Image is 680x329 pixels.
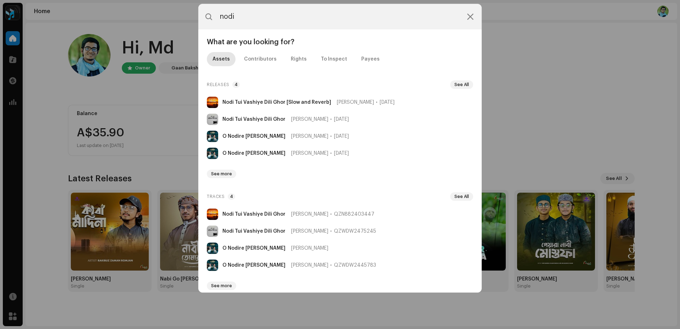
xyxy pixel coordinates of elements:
[291,52,307,66] div: Rights
[222,151,285,156] strong: O Nodire [PERSON_NAME]
[222,117,285,122] strong: Nodi Tui Vashiye Dili Ghor
[211,283,232,289] span: See more
[450,192,473,201] button: See All
[207,97,218,108] img: 87d88c9a-7085-480b-aa80-e211416b2bb8
[228,193,235,200] p-badge: 4
[232,81,240,88] p-badge: 4
[207,192,225,201] span: Tracks
[207,131,218,142] img: 863af996-b380-47af-960f-6f56b908144f
[207,243,218,254] img: 863af996-b380-47af-960f-6f56b908144f
[334,228,376,234] span: QZWDW2475245
[212,52,230,66] div: Assets
[222,100,331,105] strong: Nodi Tui Vashiye Dili Ghor [Slow and Reverb]
[291,117,328,122] span: [PERSON_NAME]
[380,100,395,105] span: [DATE]
[207,114,218,125] img: 2050bad0-c562-4922-a996-09f3963b8440
[222,262,285,268] strong: O Nodire [PERSON_NAME]
[337,100,374,105] span: [PERSON_NAME]
[244,52,277,66] div: Contributors
[454,82,469,87] span: See All
[211,171,232,177] span: See more
[222,211,285,217] strong: Nodi Tui Vashiye Dili Ghor
[204,38,476,46] div: What are you looking for?
[207,148,218,159] img: d7d137b7-87a5-4a05-b07b-c7e1a30af2b0
[207,80,229,89] span: Releases
[334,262,376,268] span: QZWDW2445783
[291,211,328,217] span: [PERSON_NAME]
[334,211,374,217] span: QZN882403447
[450,80,473,89] button: See All
[334,134,349,139] span: [DATE]
[291,134,328,139] span: [PERSON_NAME]
[207,260,218,271] img: d7d137b7-87a5-4a05-b07b-c7e1a30af2b0
[198,4,482,29] input: Search
[334,151,349,156] span: [DATE]
[454,194,469,199] span: See All
[321,52,347,66] div: To Inspect
[291,151,328,156] span: [PERSON_NAME]
[207,209,218,220] img: 87d88c9a-7085-480b-aa80-e211416b2bb8
[291,262,328,268] span: [PERSON_NAME]
[207,282,236,290] button: See more
[291,245,328,251] span: [PERSON_NAME]
[222,245,285,251] strong: O Nodire [PERSON_NAME]
[334,117,349,122] span: [DATE]
[222,134,285,139] strong: O Nodire [PERSON_NAME]
[222,228,285,234] strong: Nodi Tui Vashiye Dili Ghor
[361,52,380,66] div: Payees
[207,170,236,178] button: See more
[291,228,328,234] span: [PERSON_NAME]
[207,226,218,237] img: 2050bad0-c562-4922-a996-09f3963b8440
